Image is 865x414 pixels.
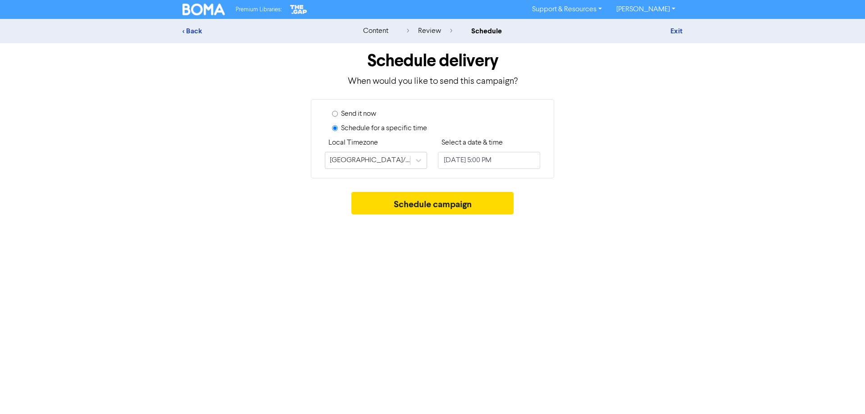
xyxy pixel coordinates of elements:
div: review [407,26,452,36]
label: Schedule for a specific time [341,123,427,134]
iframe: Chat Widget [820,371,865,414]
input: Click to select a date [438,152,540,169]
a: [PERSON_NAME] [609,2,683,17]
label: Select a date & time [442,137,503,148]
p: When would you like to send this campaign? [182,75,683,88]
div: content [363,26,388,36]
h1: Schedule delivery [182,50,683,71]
label: Local Timezone [328,137,378,148]
a: Exit [670,27,683,36]
img: BOMA Logo [182,4,225,15]
a: Support & Resources [525,2,609,17]
div: schedule [471,26,502,36]
button: Schedule campaign [351,192,514,214]
div: [GEOGRAPHIC_DATA]/[GEOGRAPHIC_DATA] [330,155,411,166]
div: < Back [182,26,340,36]
img: The Gap [289,4,309,15]
span: Premium Libraries: [236,7,282,13]
label: Send it now [341,109,376,119]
